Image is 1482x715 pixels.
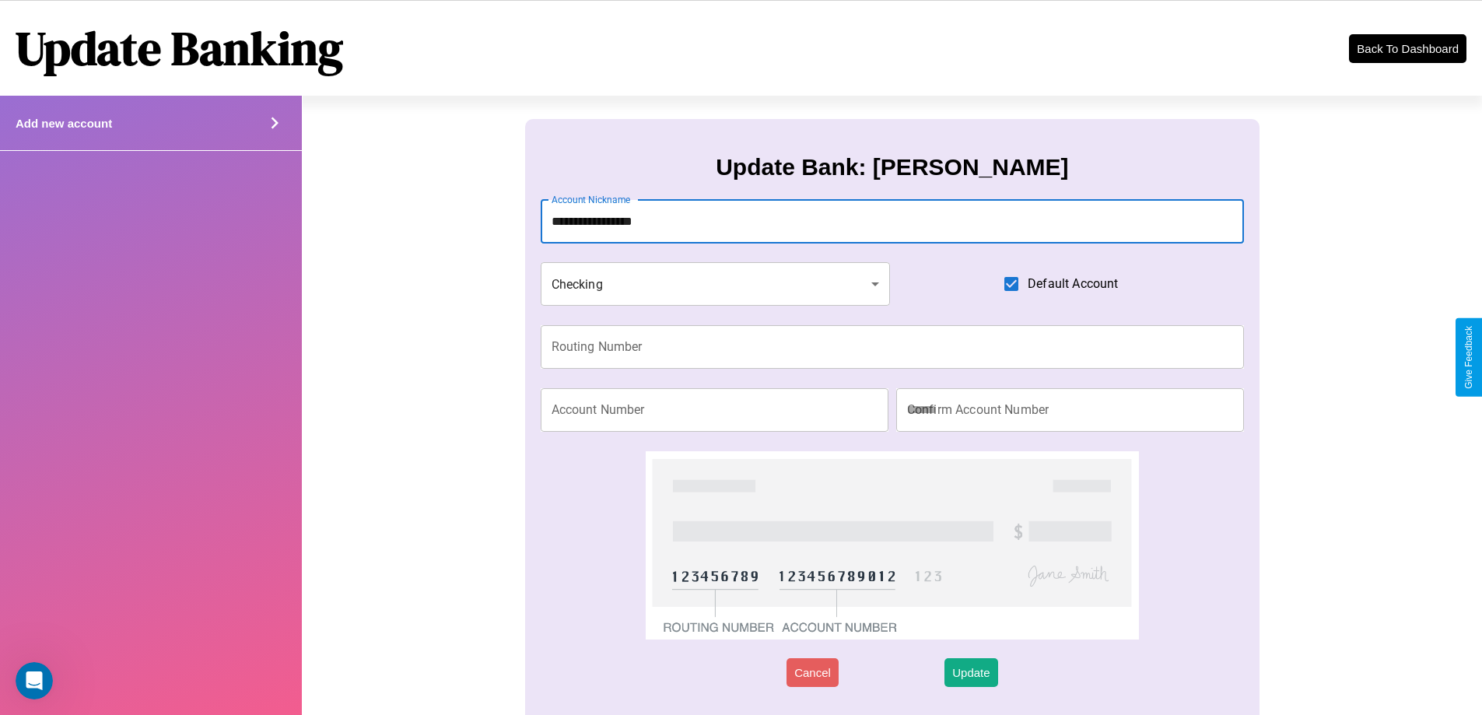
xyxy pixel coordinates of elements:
iframe: Intercom live chat [16,662,53,699]
img: check [646,451,1138,640]
span: Default Account [1028,275,1118,293]
button: Back To Dashboard [1349,34,1466,63]
button: Cancel [787,658,839,687]
div: Give Feedback [1463,326,1474,389]
h4: Add new account [16,117,112,130]
label: Account Nickname [552,193,631,206]
h3: Update Bank: [PERSON_NAME] [716,154,1068,181]
button: Update [944,658,997,687]
h1: Update Banking [16,16,343,80]
div: Checking [541,262,891,306]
